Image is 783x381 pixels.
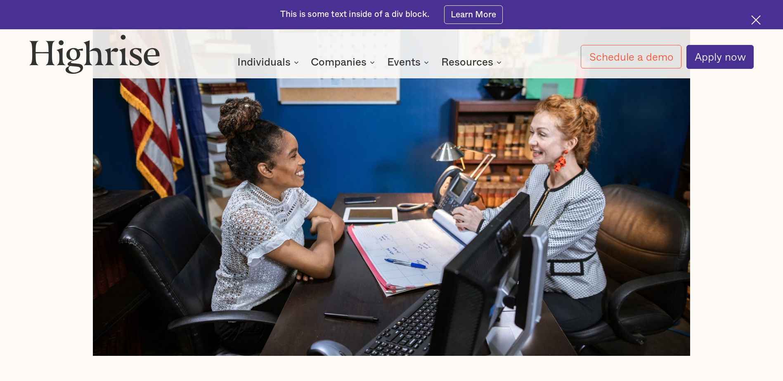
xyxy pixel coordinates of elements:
div: Resources [441,57,504,67]
img: Cross icon [751,15,761,25]
img: Highrise logo [29,34,160,74]
div: Individuals [237,57,291,67]
div: Companies [311,57,377,67]
div: Resources [441,57,493,67]
a: Schedule a demo [581,45,681,68]
a: Apply now [686,45,754,69]
div: Individuals [237,57,301,67]
a: Learn More [444,5,503,24]
div: This is some text inside of a div block. [280,9,429,20]
div: Companies [311,57,367,67]
div: Events [387,57,431,67]
div: Events [387,57,421,67]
